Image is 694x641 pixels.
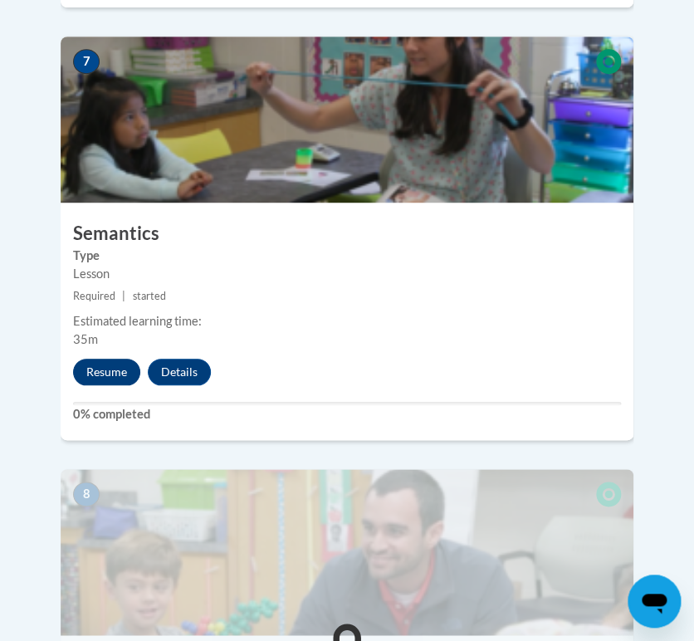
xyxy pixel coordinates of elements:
[73,290,115,302] span: Required
[73,247,621,265] label: Type
[73,482,100,506] span: 8
[628,575,681,628] iframe: Button to launch messaging window
[73,312,621,330] div: Estimated learning time:
[73,49,100,74] span: 7
[148,359,211,385] button: Details
[73,405,621,423] label: 0% completed
[61,221,633,247] h3: Semantics
[73,265,621,283] div: Lesson
[122,290,125,302] span: |
[73,332,98,346] span: 35m
[73,359,140,385] button: Resume
[61,469,633,635] img: Course Image
[132,290,165,302] span: started
[61,37,633,203] img: Course Image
